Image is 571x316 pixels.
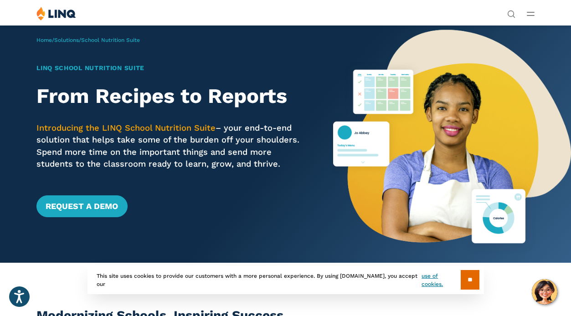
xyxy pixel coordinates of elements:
img: LINQ | K‑12 Software [36,6,76,20]
span: Introducing the LINQ School Nutrition Suite [36,123,216,133]
h2: From Recipes to Reports [36,84,310,108]
span: / / [36,37,140,43]
nav: Utility Navigation [507,6,515,17]
span: School Nutrition Suite [81,37,140,43]
a: Solutions [54,37,79,43]
a: Request a Demo [36,195,127,217]
a: use of cookies. [422,272,460,288]
div: This site uses cookies to provide our customers with a more personal experience. By using [DOMAIN... [87,265,484,294]
h1: LINQ School Nutrition Suite [36,63,310,73]
p: – your end-to-end solution that helps take some of the burden off your shoulders. Spend more time... [36,122,310,170]
button: Hello, have a question? Let’s chat. [532,279,557,305]
button: Open Search Bar [507,9,515,17]
button: Open Main Menu [527,9,535,19]
img: Nutrition Suite Launch [333,25,571,263]
a: Home [36,37,52,43]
